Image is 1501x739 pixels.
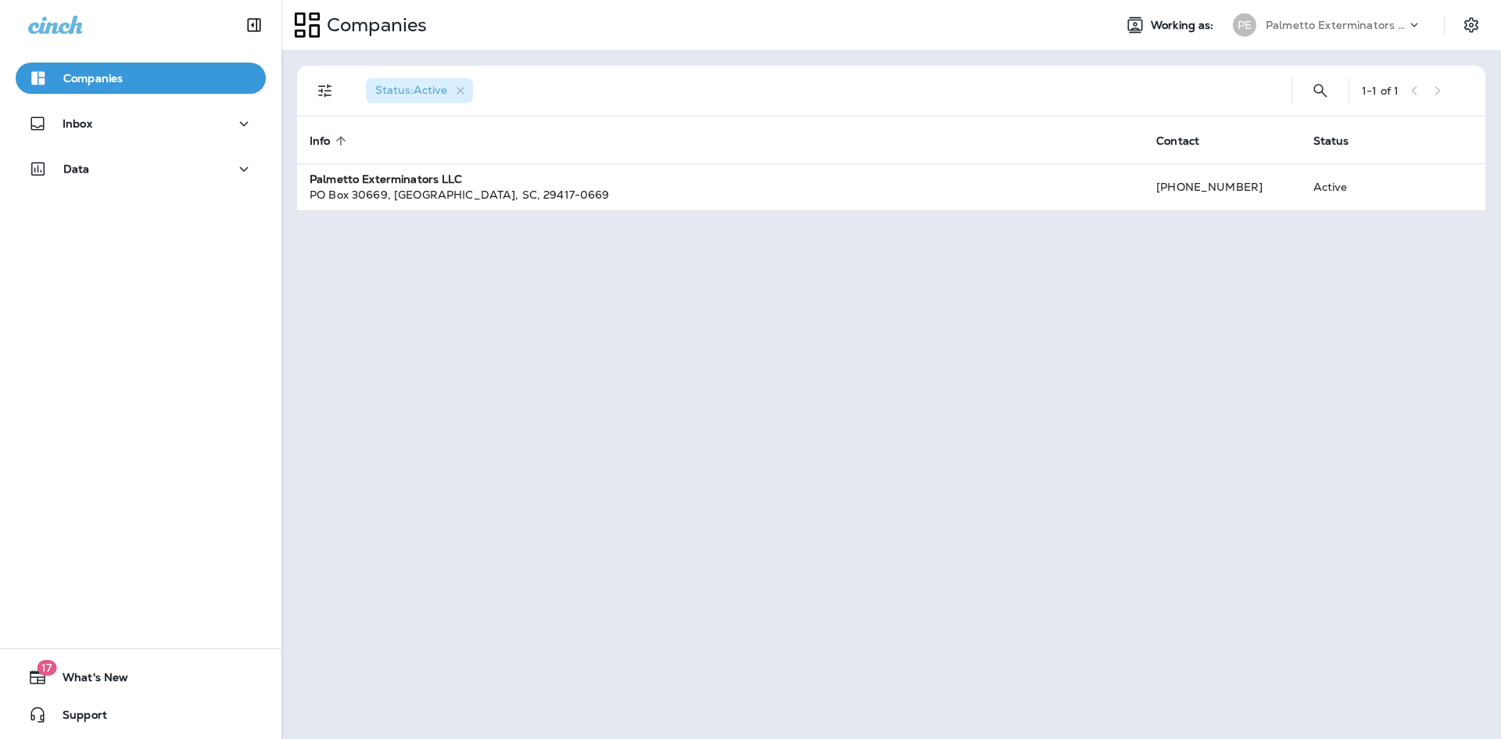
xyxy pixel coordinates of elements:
button: Search Companies [1305,75,1336,106]
div: PE [1233,13,1256,37]
button: Collapse Sidebar [232,9,276,41]
span: What's New [47,671,128,690]
span: Info [310,134,351,148]
div: 1 - 1 of 1 [1362,84,1399,97]
p: Companies [321,13,427,37]
span: Status : Active [375,83,447,97]
span: Info [310,135,331,148]
p: Companies [63,72,123,84]
div: Status:Active [366,78,473,103]
span: Contact [1156,135,1199,148]
button: 17What's New [16,662,266,693]
button: Data [16,153,266,185]
strong: Palmetto Exterminators LLC [310,172,463,186]
p: Data [63,163,90,175]
button: Support [16,699,266,730]
span: Support [47,709,107,727]
div: PO Box 30669 , [GEOGRAPHIC_DATA] , SC , 29417-0669 [310,187,1131,203]
td: Active [1301,163,1401,210]
span: Status [1313,135,1349,148]
span: 17 [37,660,56,676]
p: Inbox [63,117,92,130]
td: [PHONE_NUMBER] [1144,163,1300,210]
span: Status [1313,134,1370,148]
button: Inbox [16,108,266,139]
button: Companies [16,63,266,94]
p: Palmetto Exterminators LLC [1266,19,1406,31]
button: Filters [310,75,341,106]
span: Working as: [1151,19,1217,32]
span: Contact [1156,134,1220,148]
button: Settings [1457,11,1485,39]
